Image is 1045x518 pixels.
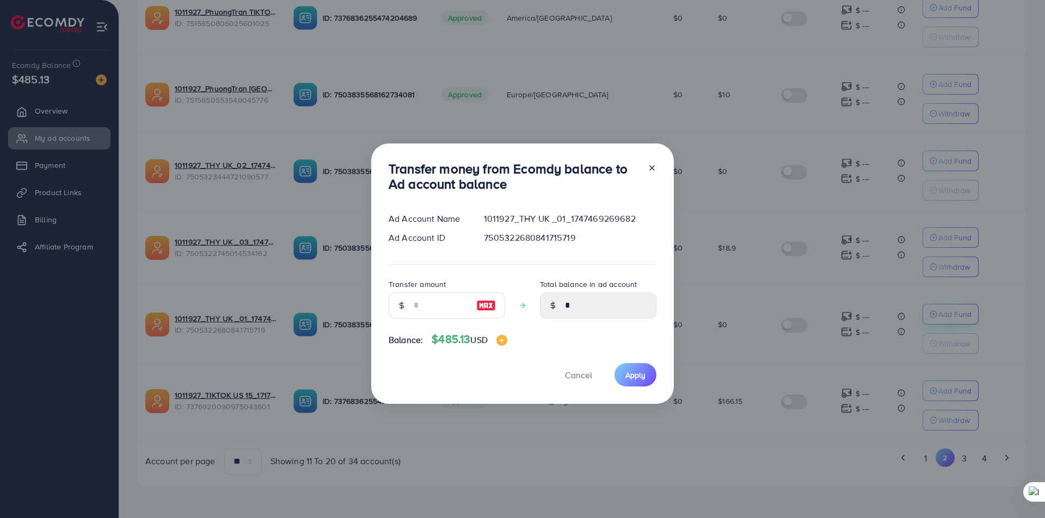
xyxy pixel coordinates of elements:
[496,335,507,346] img: image
[380,232,475,244] div: Ad Account ID
[389,279,446,290] label: Transfer amount
[625,370,646,380] span: Apply
[432,333,507,346] h4: $485.13
[476,299,496,312] img: image
[470,334,487,346] span: USD
[475,213,665,225] div: 1011927_THY UK _01_1747469269682
[380,213,475,225] div: Ad Account Name
[999,469,1037,510] iframe: Chat
[565,369,592,381] span: Cancel
[475,232,665,244] div: 7505322680841715719
[551,363,606,386] button: Cancel
[540,279,637,290] label: Total balance in ad account
[614,363,656,386] button: Apply
[389,161,639,192] h3: Transfer money from Ecomdy balance to Ad account balance
[389,334,423,346] span: Balance:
